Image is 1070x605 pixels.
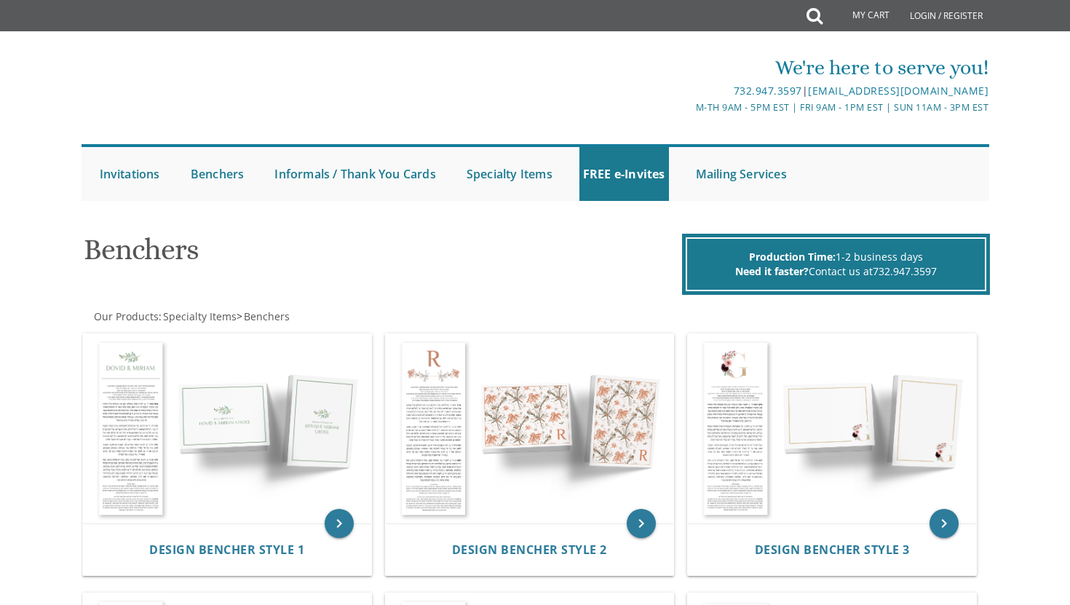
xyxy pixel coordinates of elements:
a: Benchers [242,309,290,323]
img: Design Bencher Style 1 [83,334,371,523]
a: Design Bencher Style 2 [452,543,607,557]
img: Design Bencher Style 2 [386,334,674,523]
a: keyboard_arrow_right [930,509,959,538]
div: | [384,82,988,100]
a: keyboard_arrow_right [325,509,354,538]
a: Specialty Items [162,309,237,323]
span: Benchers [244,309,290,323]
span: Production Time: [749,250,836,264]
a: Our Products [92,309,159,323]
a: My Cart [821,1,900,31]
span: > [237,309,290,323]
a: Mailing Services [692,147,790,201]
a: Specialty Items [463,147,556,201]
div: M-Th 9am - 5pm EST | Fri 9am - 1pm EST | Sun 11am - 3pm EST [384,100,988,115]
span: Design Bencher Style 3 [755,542,910,558]
span: Specialty Items [163,309,237,323]
a: keyboard_arrow_right [627,509,656,538]
span: Need it faster? [735,264,809,278]
h1: Benchers [84,234,678,277]
a: Invitations [96,147,164,201]
div: : [82,309,536,324]
a: Benchers [187,147,248,201]
img: Design Bencher Style 3 [688,334,976,523]
a: FREE e-Invites [579,147,669,201]
a: 732.947.3597 [734,84,802,98]
a: Design Bencher Style 1 [149,543,304,557]
div: 1-2 business days Contact us at [686,237,986,291]
span: Design Bencher Style 1 [149,542,304,558]
a: 732.947.3597 [873,264,937,278]
a: Design Bencher Style 3 [755,543,910,557]
a: [EMAIL_ADDRESS][DOMAIN_NAME] [808,84,988,98]
span: Design Bencher Style 2 [452,542,607,558]
div: We're here to serve you! [384,53,988,82]
a: Informals / Thank You Cards [271,147,439,201]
